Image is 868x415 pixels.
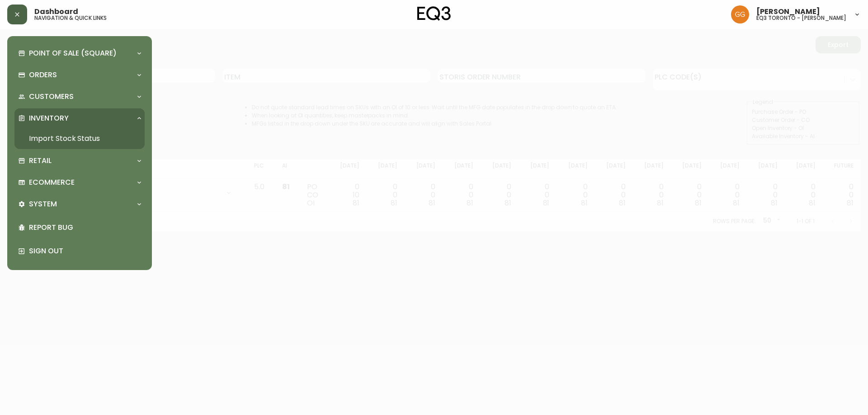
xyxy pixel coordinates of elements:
[756,8,820,15] span: [PERSON_NAME]
[29,92,74,102] p: Customers
[34,15,107,21] h5: navigation & quick links
[14,173,145,192] div: Ecommerce
[417,6,451,21] img: logo
[29,223,141,233] p: Report Bug
[29,246,141,256] p: Sign Out
[14,216,145,239] div: Report Bug
[14,151,145,171] div: Retail
[14,43,145,63] div: Point of Sale (Square)
[14,128,145,149] a: Import Stock Status
[29,156,52,166] p: Retail
[29,48,117,58] p: Point of Sale (Square)
[731,5,749,23] img: dbfc93a9366efef7dcc9a31eef4d00a7
[14,194,145,214] div: System
[14,239,145,263] div: Sign Out
[756,15,846,21] h5: eq3 toronto - [PERSON_NAME]
[14,65,145,85] div: Orders
[14,108,145,128] div: Inventory
[29,177,75,187] p: Ecommerce
[29,113,69,123] p: Inventory
[34,8,78,15] span: Dashboard
[14,87,145,107] div: Customers
[29,199,57,209] p: System
[29,70,57,80] p: Orders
